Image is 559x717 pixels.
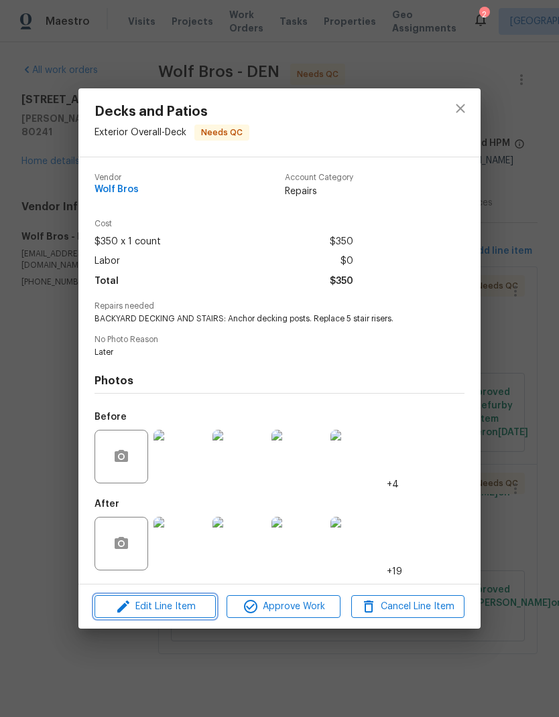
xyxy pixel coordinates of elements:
[95,104,249,119] span: Decks and Patios
[196,126,248,139] span: Needs QC
[387,478,399,491] span: +4
[387,565,402,578] span: +19
[95,595,216,619] button: Edit Line Item
[95,302,464,311] span: Repairs needed
[340,252,353,271] span: $0
[95,173,139,182] span: Vendor
[95,412,127,422] h5: Before
[95,335,464,344] span: No Photo Reason
[330,272,353,291] span: $350
[95,232,161,252] span: $350 x 1 count
[227,595,340,619] button: Approve Work
[355,599,460,615] span: Cancel Line Item
[444,92,477,125] button: close
[95,252,120,271] span: Labor
[479,8,489,21] div: 2
[95,374,464,388] h4: Photos
[351,595,464,619] button: Cancel Line Item
[95,185,139,195] span: Wolf Bros
[95,347,428,358] span: Later
[231,599,336,615] span: Approve Work
[95,128,186,137] span: Exterior Overall - Deck
[285,173,353,182] span: Account Category
[95,272,119,291] span: Total
[330,232,353,252] span: $350
[99,599,212,615] span: Edit Line Item
[285,185,353,198] span: Repairs
[95,313,428,325] span: BACKYARD DECKING AND STAIRS: Anchor decking posts. Replace 5 stair risers.
[95,499,119,509] h5: After
[95,220,353,228] span: Cost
